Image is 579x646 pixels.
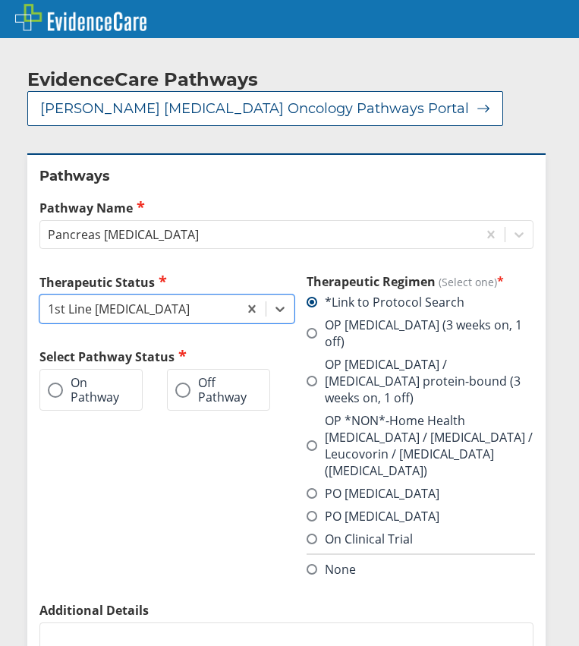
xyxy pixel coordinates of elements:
[175,376,247,404] label: Off Pathway
[39,348,294,365] h2: Select Pathway Status
[307,317,533,350] label: OP [MEDICAL_DATA] (3 weeks on, 1 off)
[307,412,533,479] label: OP *NON*-Home Health [MEDICAL_DATA] / [MEDICAL_DATA] / Leucovorin / [MEDICAL_DATA] ([MEDICAL_DATA])
[307,485,439,502] label: PO [MEDICAL_DATA]
[40,99,469,118] span: [PERSON_NAME] [MEDICAL_DATA] Oncology Pathways Portal
[307,508,439,525] label: PO [MEDICAL_DATA]
[39,199,533,216] label: Pathway Name
[39,167,533,185] h2: Pathways
[48,226,199,243] div: Pancreas [MEDICAL_DATA]
[27,68,258,91] h2: EvidenceCare Pathways
[48,376,119,404] label: On Pathway
[307,356,533,406] label: OP [MEDICAL_DATA] / [MEDICAL_DATA] protein-bound (3 weeks on, 1 off)
[307,273,533,290] h3: Therapeutic Regimen
[39,602,533,619] label: Additional Details
[27,91,503,126] button: [PERSON_NAME] [MEDICAL_DATA] Oncology Pathways Portal
[307,531,413,547] label: On Clinical Trial
[39,273,294,291] label: Therapeutic Status
[307,294,464,310] label: *Link to Protocol Search
[439,275,497,289] span: (Select one)
[48,301,190,317] div: 1st Line [MEDICAL_DATA]
[307,561,356,578] label: None
[15,4,146,31] img: EvidenceCare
